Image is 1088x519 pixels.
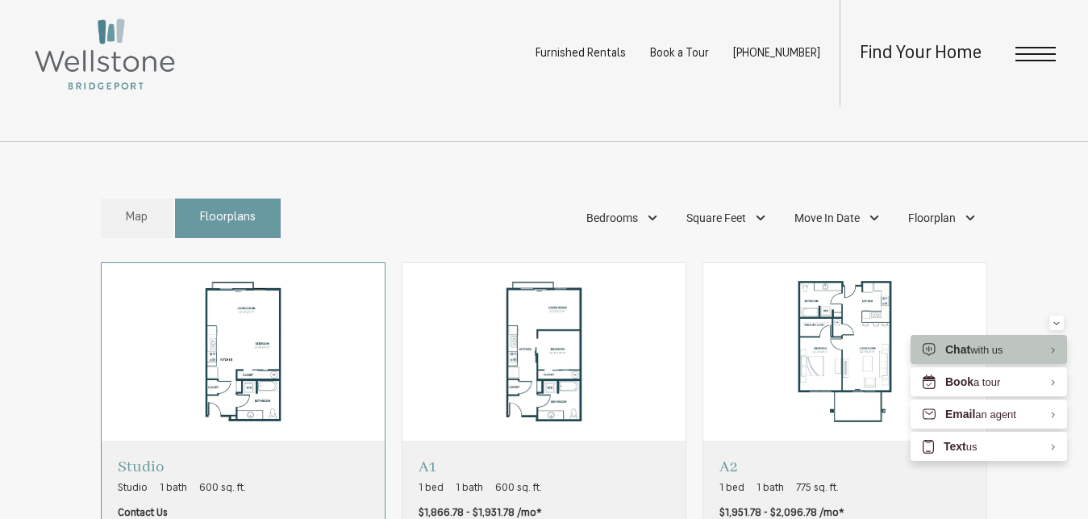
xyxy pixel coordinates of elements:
a: Book a Tour [650,48,709,60]
span: 600 sq. ft. [199,480,246,496]
button: Open Menu [1015,47,1056,61]
img: Wellstone [32,16,177,92]
span: 1 bath [160,480,187,496]
img: A2 - 1 bedroom floorplan layout with 1 bathroom and 775 square feet [703,263,986,441]
span: Studio [118,480,148,496]
span: Move In Date [794,210,860,227]
span: Square Feet [686,210,746,227]
span: Bedrooms [586,210,638,227]
p: A1 [419,457,553,477]
span: [PHONE_NUMBER] [733,48,820,60]
a: Furnished Rentals [536,48,626,60]
a: Find Your Home [860,44,982,63]
span: Floorplans [200,209,256,228]
span: 1 bath [456,480,483,496]
p: Studio [118,457,246,477]
span: Floorplan [908,210,956,227]
span: 600 sq. ft. [495,480,542,496]
img: Studio - Studio floorplan layout with 1 bathroom and 600 square feet [102,263,385,441]
span: 1 bed [419,480,444,496]
p: A2 [719,457,854,477]
a: Call Us at (253) 642-8681 [733,48,820,60]
span: 1 bath [757,480,784,496]
img: A1 - 1 bedroom floorplan layout with 1 bathroom and 600 square feet [402,263,686,441]
span: 775 sq. ft. [796,480,839,496]
span: 1 bed [719,480,744,496]
span: Map [126,209,148,228]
